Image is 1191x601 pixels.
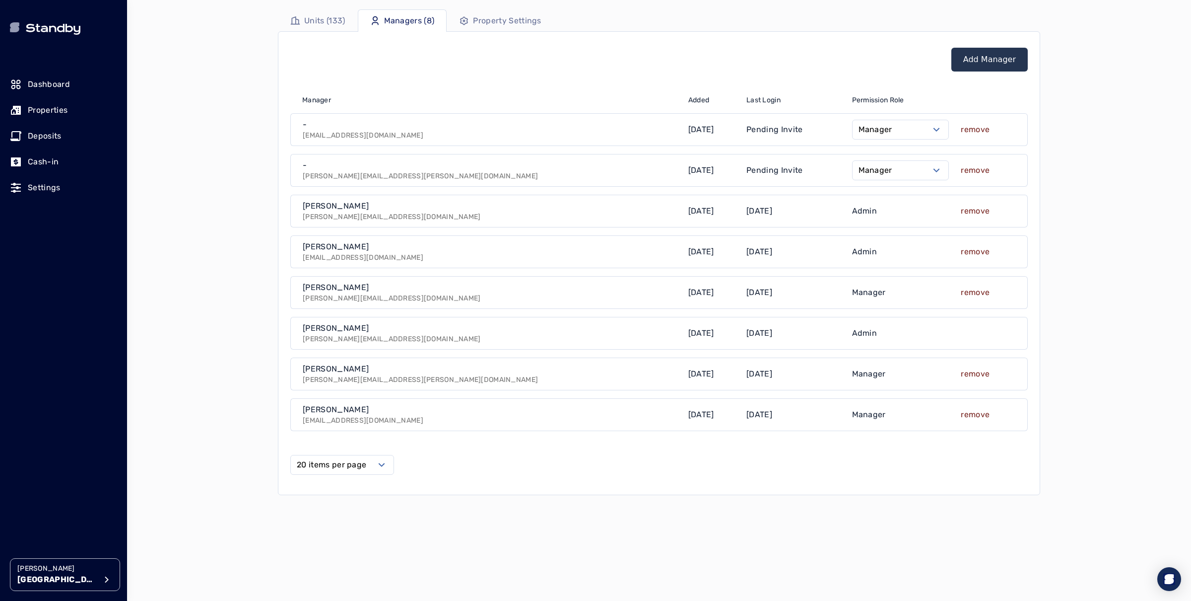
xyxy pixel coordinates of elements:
[688,409,714,421] p: [DATE]
[688,368,714,380] p: [DATE]
[961,124,990,136] button: remove
[859,124,892,136] label: Manager
[746,327,772,339] p: [DATE]
[303,363,369,375] p: [PERSON_NAME]
[961,287,990,299] button: remove
[290,455,394,475] button: Select open
[303,131,423,141] p: [EMAIL_ADDRESS][DOMAIN_NAME]
[447,9,553,32] a: Property Settings
[852,246,877,258] p: Admin
[961,205,990,217] button: remove
[688,124,714,136] p: [DATE]
[303,253,423,263] p: [EMAIL_ADDRESS][DOMAIN_NAME]
[304,15,345,27] p: Units (133)
[10,125,117,147] a: Deposits
[303,294,480,303] p: [PERSON_NAME][EMAIL_ADDRESS][DOMAIN_NAME]
[303,322,369,334] p: [PERSON_NAME]
[852,95,904,105] span: Permission Role
[852,409,886,421] p: Manager
[961,246,990,258] button: remove
[17,564,97,574] p: [PERSON_NAME]
[28,130,62,142] p: Deposits
[303,159,307,171] p: -
[746,124,802,136] p: Pending Invite
[303,212,480,222] p: [PERSON_NAME][EMAIL_ADDRESS][DOMAIN_NAME]
[303,404,369,416] p: [PERSON_NAME]
[10,99,117,121] a: Properties
[1157,567,1181,591] div: Open Intercom Messenger
[746,164,802,176] p: Pending Invite
[303,241,369,253] p: [PERSON_NAME]
[303,171,538,181] p: [PERSON_NAME][EMAIL_ADDRESS][PERSON_NAME][DOMAIN_NAME]
[746,368,772,380] p: [DATE]
[746,95,781,105] span: Last Login
[852,205,877,217] p: Admin
[688,164,714,176] p: [DATE]
[746,205,772,217] p: [DATE]
[384,15,435,27] p: Managers (8)
[473,15,541,27] p: Property Settings
[688,246,714,258] p: [DATE]
[303,200,369,212] p: [PERSON_NAME]
[10,177,117,199] a: Settings
[961,409,990,421] button: remove
[278,9,358,32] a: Units (133)
[303,119,307,131] p: -
[961,368,990,380] button: remove
[746,287,772,299] p: [DATE]
[688,95,709,105] span: Added
[28,104,67,116] p: Properties
[17,574,97,586] p: [GEOGRAPHIC_DATA]
[303,416,423,426] p: [EMAIL_ADDRESS][DOMAIN_NAME]
[297,459,366,471] label: 20 items per page
[688,205,714,217] p: [DATE]
[859,164,892,176] label: Manager
[28,182,61,194] p: Settings
[302,95,331,105] span: Manager
[961,164,990,176] button: remove
[746,409,772,421] p: [DATE]
[852,160,949,180] button: Select open
[951,48,1028,72] button: Add Manager
[852,327,877,339] p: Admin
[852,120,949,140] button: Select open
[28,156,59,168] p: Cash-in
[963,54,1016,66] a: Add Manager
[303,282,369,294] p: [PERSON_NAME]
[852,368,886,380] p: Manager
[28,78,70,90] p: Dashboard
[10,558,120,591] button: [PERSON_NAME][GEOGRAPHIC_DATA]
[303,334,480,344] p: [PERSON_NAME][EMAIL_ADDRESS][DOMAIN_NAME]
[852,287,886,299] p: Manager
[303,375,538,385] p: [PERSON_NAME][EMAIL_ADDRESS][PERSON_NAME][DOMAIN_NAME]
[358,9,447,32] a: Managers (8)
[746,246,772,258] p: [DATE]
[688,287,714,299] p: [DATE]
[10,74,117,95] a: Dashboard
[688,327,714,339] p: [DATE]
[10,151,117,173] a: Cash-in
